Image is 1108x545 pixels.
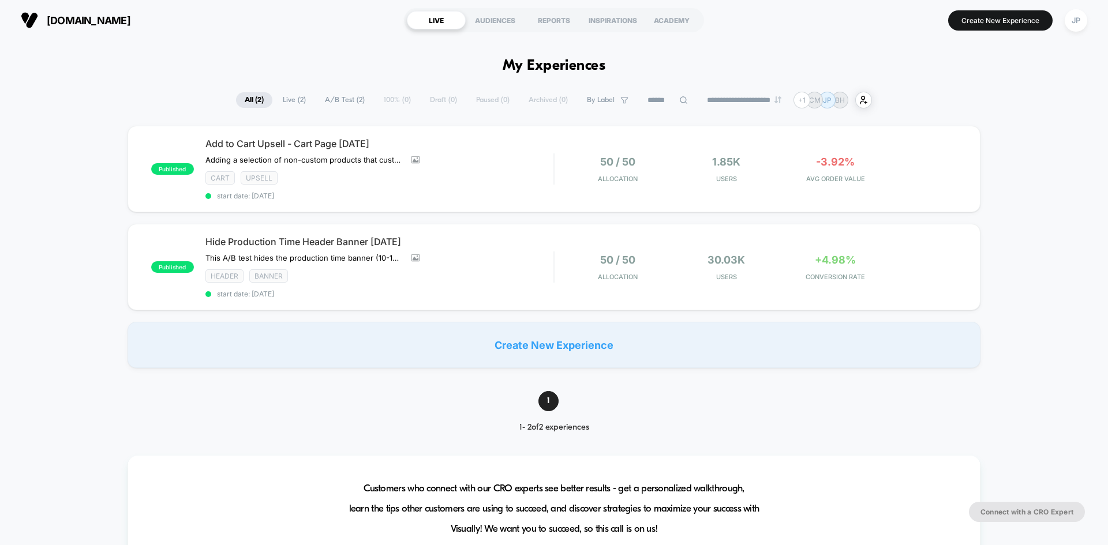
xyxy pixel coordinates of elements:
span: 50 / 50 [600,254,635,266]
p: BH [835,96,845,104]
span: 1 [538,391,559,411]
span: Users [675,273,778,281]
div: + 1 [793,92,810,108]
img: Visually logo [21,12,38,29]
span: CONVERSION RATE [784,273,887,281]
span: Live ( 2 ) [274,92,315,108]
span: published [151,261,194,273]
span: Cart [205,171,235,185]
span: A/B Test ( 2 ) [316,92,373,108]
span: 30.03k [708,254,745,266]
span: -3.92% [816,156,855,168]
span: AVG ORDER VALUE [784,175,887,183]
div: INSPIRATIONS [583,11,642,29]
button: Connect with a CRO Expert [969,502,1085,522]
button: JP [1061,9,1091,32]
div: ACADEMY [642,11,701,29]
span: Customers who connect with our CRO experts see better results - get a personalized walkthrough, l... [349,479,759,539]
p: JP [823,96,832,104]
span: Allocation [598,175,638,183]
span: Banner [249,269,288,283]
span: +4.98% [815,254,856,266]
span: start date: [DATE] [205,191,553,200]
span: This A/B test hides the production time banner (10-14 days) in the global header of the website. ... [205,253,403,262]
button: [DOMAIN_NAME] [17,11,134,29]
div: 1 - 2 of 2 experiences [499,423,610,433]
div: JP [1065,9,1087,32]
div: AUDIENCES [466,11,525,29]
span: By Label [587,96,615,104]
button: Create New Experience [948,10,1053,31]
span: 1.85k [712,156,740,168]
span: Users [675,175,778,183]
span: 50 / 50 [600,156,635,168]
img: end [774,96,781,103]
span: published [151,163,194,175]
div: LIVE [407,11,466,29]
span: Header [205,269,244,283]
span: Upsell [241,171,278,185]
span: start date: [DATE] [205,290,553,298]
span: All ( 2 ) [236,92,272,108]
span: Add to Cart Upsell - Cart Page [DATE] [205,138,553,149]
div: REPORTS [525,11,583,29]
h1: My Experiences [503,58,606,74]
span: Adding a selection of non-custom products that customers can add to their cart while on the Cart ... [205,155,403,164]
div: Create New Experience [128,322,980,368]
span: Allocation [598,273,638,281]
p: CM [809,96,821,104]
span: Hide Production Time Header Banner [DATE] [205,236,553,247]
span: [DOMAIN_NAME] [47,14,130,27]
